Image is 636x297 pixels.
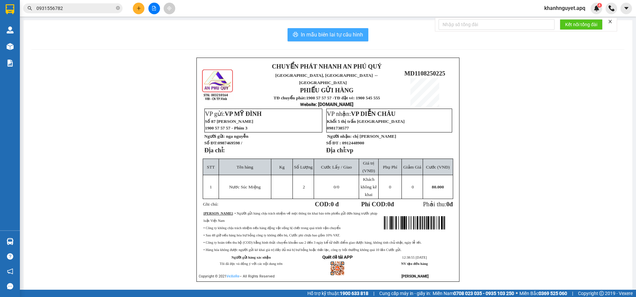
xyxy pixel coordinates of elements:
[426,165,450,170] span: Cước (VNĐ)
[412,184,414,189] span: 0
[404,70,445,77] span: MD1108250225
[237,165,253,170] span: Tên hàng
[340,291,368,296] strong: 1900 633 818
[204,134,225,139] strong: Người gửi:
[306,95,334,100] strong: 1900 57 57 57 -
[205,125,247,130] span: 1900 57 57 57 - Phím 3
[300,102,353,107] strong: : [DOMAIN_NAME]
[379,290,431,297] span: Cung cấp máy in - giấy in:
[201,69,234,101] img: logo
[401,274,429,278] strong: [PERSON_NAME]
[164,3,175,14] button: aim
[279,165,285,170] span: Kg
[210,184,212,189] span: 1
[275,73,378,85] span: [GEOGRAPHIC_DATA], [GEOGRAPHIC_DATA] ↔ [GEOGRAPHIC_DATA]
[203,248,401,252] span: • Hàng hóa không được người gửi kê khai giá trị đầy đủ mà bị hư hỏng hoặc thất lạc, công ty bồi t...
[351,110,396,117] span: VP DIỄN CHÂU
[294,165,313,170] span: Số Lượng
[203,233,340,237] span: • Sau 48 giờ nếu hàng hóa hư hỏng công ty không đền bù, Cước phí chưa bao gồm 10% VAT.
[433,290,514,297] span: Miền Nam
[152,6,156,11] span: file-add
[327,119,405,124] span: Khối 5 thị trấn [GEOGRAPHIC_DATA]
[203,212,233,215] strong: [PERSON_NAME]
[609,5,614,11] img: phone-icon
[300,102,316,107] span: Website
[572,290,573,297] span: |
[334,95,380,100] strong: TĐ đặt vé: 1900 545 555
[10,28,59,51] span: [GEOGRAPHIC_DATA], [GEOGRAPHIC_DATA] ↔ [GEOGRAPHIC_DATA]
[274,95,306,100] strong: TĐ chuyển phát:
[229,184,261,189] span: Nươc Súc Miệng
[326,140,341,145] strong: Số ĐT :
[516,292,518,295] span: ⚪️
[389,184,391,189] span: 0
[7,283,13,289] span: message
[148,3,160,14] button: file-add
[203,226,341,230] span: • Công ty không chịu trách nhiệm nếu hàng động vật sống bị chết trong quá trình vận chuyển
[133,3,144,14] button: plus
[623,5,629,11] span: caret-down
[293,32,298,38] span: printer
[594,5,600,11] img: icon-new-feature
[599,291,604,296] span: copyright
[7,253,13,260] span: question-circle
[220,262,283,266] span: Tôi đã đọc và đồng ý với các nội dung trên
[383,165,397,170] span: Phụ Phí
[301,30,363,39] span: In mẫu biên lai tự cấu hình
[334,184,336,189] span: 0
[116,5,120,12] span: close-circle
[597,3,602,8] sup: 4
[432,184,444,189] span: 80.000
[6,4,14,14] img: logo-vxr
[519,290,567,297] span: Miền Bắc
[27,6,32,11] span: search
[232,256,271,259] strong: Người gửi hàng xác nhận
[322,255,353,260] strong: Quét để tải APP
[373,290,374,297] span: |
[7,43,14,50] img: warehouse-icon
[226,134,248,139] span: nga nguyễn
[446,201,449,208] span: 0
[608,19,612,24] span: close
[439,19,555,30] input: Nhập số tổng đài
[321,165,352,170] span: Cước Lấy / Giao
[136,6,141,11] span: plus
[303,184,305,189] span: 2
[326,147,347,154] strong: Địa chỉ:
[225,110,262,117] span: VP MỸ ĐÌNH
[598,3,601,8] span: 4
[327,110,396,117] span: VP nhận:
[334,184,339,189] span: /0
[7,238,14,245] img: warehouse-icon
[204,140,242,145] strong: Số ĐT:
[361,201,394,208] strong: Phí COD: đ
[167,6,172,11] span: aim
[539,291,567,296] strong: 0369 525 060
[199,274,275,278] span: Copyright © 2021 – All Rights Reserved
[331,201,339,208] span: 0 đ
[3,36,9,69] img: logo
[203,241,421,244] span: • Công ty hoàn tiền thu hộ (COD) bằng hình thức chuyển khoản sau 2 đến 3 ngày kể từ thời điểm gia...
[7,60,14,67] img: solution-icon
[401,262,428,266] strong: NV tạo đơn hàng
[272,63,382,70] strong: CHUYỂN PHÁT NHANH AN PHÚ QUÝ
[347,147,353,154] span: vp
[205,110,262,117] span: VP gửi:
[353,134,396,139] span: chị [PERSON_NAME]
[539,4,591,12] span: khanhnguyet.apq
[620,3,632,14] button: caret-down
[36,5,115,12] input: Tìm tên, số ĐT hoặc mã đơn
[218,140,242,145] span: 0987469598 /
[11,5,58,27] strong: CHUYỂN PHÁT NHANH AN PHÚ QUÝ
[388,201,391,208] span: 0
[423,201,453,208] span: Phải thu:
[342,140,364,145] span: 0912448900
[227,274,239,278] a: VeXeRe
[7,268,13,274] span: notification
[450,201,453,208] span: đ
[307,290,368,297] span: Hỗ trợ kỹ thuật:
[403,165,421,170] span: Giảm Giá
[402,256,427,259] span: 12:38:55 [DATE]
[203,202,218,207] span: Ghi chú:
[288,28,368,41] button: printerIn mẫu biên lai tự cấu hình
